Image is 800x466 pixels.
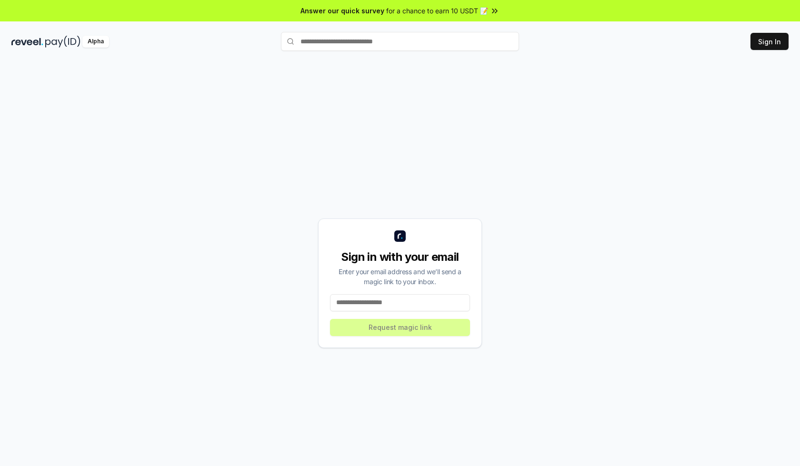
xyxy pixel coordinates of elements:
[386,6,488,16] span: for a chance to earn 10 USDT 📝
[750,33,789,50] button: Sign In
[300,6,384,16] span: Answer our quick survey
[330,267,470,287] div: Enter your email address and we’ll send a magic link to your inbox.
[330,249,470,265] div: Sign in with your email
[45,36,80,48] img: pay_id
[11,36,43,48] img: reveel_dark
[394,230,406,242] img: logo_small
[82,36,109,48] div: Alpha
